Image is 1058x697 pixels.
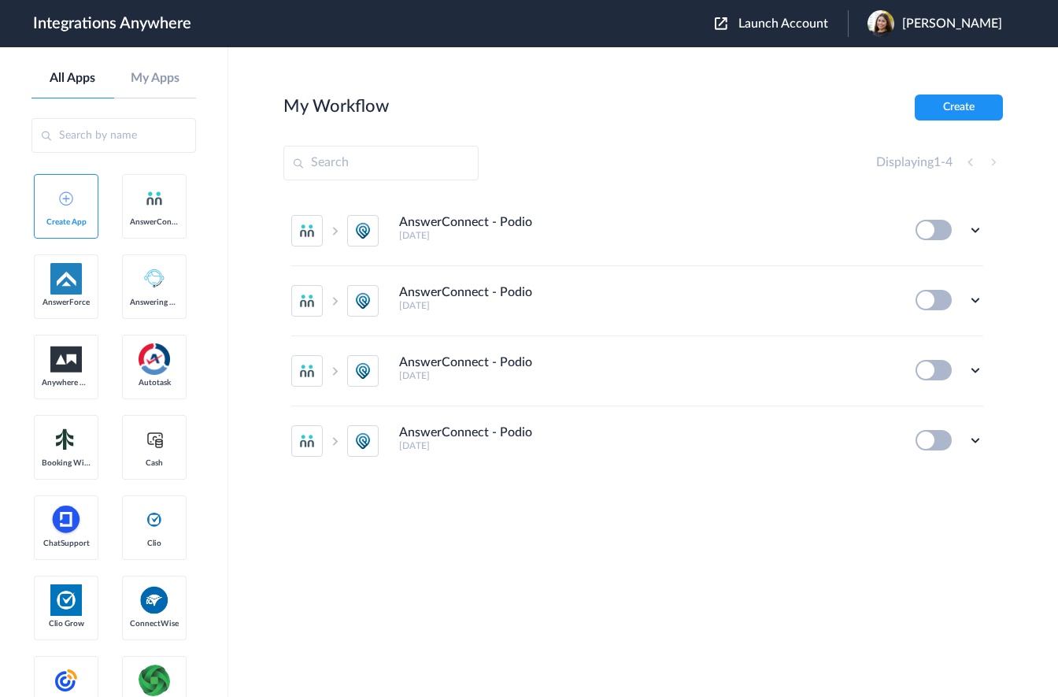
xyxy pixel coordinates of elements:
[399,355,532,370] h4: AnswerConnect - Podio
[42,378,91,387] span: Anywhere Works
[50,347,82,373] img: aww.png
[50,425,82,454] img: Setmore_Logo.svg
[50,263,82,295] img: af-app-logo.svg
[139,665,170,696] img: distributedSource.png
[399,440,894,451] h5: [DATE]
[902,17,1002,32] span: [PERSON_NAME]
[139,343,170,375] img: autotask.png
[283,146,479,180] input: Search
[50,584,82,616] img: Clio.jpg
[31,118,196,153] input: Search by name
[945,156,953,169] span: 4
[130,298,179,307] span: Answering Service
[31,71,114,86] a: All Apps
[145,510,164,529] img: clio-logo.svg
[130,378,179,387] span: Autotask
[59,191,73,206] img: add-icon.svg
[139,584,170,615] img: connectwise.png
[42,619,91,628] span: Clio Grow
[145,430,165,449] img: cash-logo.svg
[130,458,179,468] span: Cash
[42,458,91,468] span: Booking Widget
[130,217,179,227] span: AnswerConnect
[130,619,179,628] span: ConnectWise
[399,285,532,300] h4: AnswerConnect - Podio
[50,504,82,536] img: chatsupport-icon.svg
[399,370,894,381] h5: [DATE]
[715,17,727,30] img: launch-acct-icon.svg
[738,17,828,30] span: Launch Account
[283,96,389,117] h2: My Workflow
[33,14,191,33] h1: Integrations Anywhere
[715,17,848,32] button: Launch Account
[50,665,82,696] img: constant-contact.svg
[42,298,91,307] span: AnswerForce
[399,215,532,230] h4: AnswerConnect - Podio
[399,230,894,241] h5: [DATE]
[934,156,941,169] span: 1
[399,300,894,311] h5: [DATE]
[114,71,197,86] a: My Apps
[399,425,532,440] h4: AnswerConnect - Podio
[130,539,179,548] span: Clio
[867,10,894,37] img: img-4367-4.jpg
[915,95,1003,120] button: Create
[145,189,164,208] img: answerconnect-logo.svg
[139,263,170,295] img: Answering_service.png
[42,217,91,227] span: Create App
[42,539,91,548] span: ChatSupport
[876,155,953,170] h4: Displaying -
